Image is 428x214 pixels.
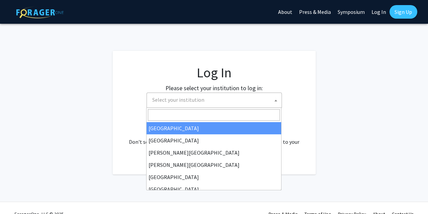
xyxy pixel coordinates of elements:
input: Search [148,109,280,121]
label: Please select your institution to log in: [165,83,263,93]
img: ForagerOne Logo [16,6,64,18]
li: [GEOGRAPHIC_DATA] [147,122,281,134]
li: [GEOGRAPHIC_DATA] [147,171,281,183]
span: Select your institution [147,93,282,108]
li: [PERSON_NAME][GEOGRAPHIC_DATA] [147,147,281,159]
iframe: Chat [5,183,29,209]
li: [PERSON_NAME][GEOGRAPHIC_DATA] [147,159,281,171]
span: Select your institution [152,96,204,103]
span: Select your institution [150,93,281,107]
a: Sign Up [389,5,417,19]
li: [GEOGRAPHIC_DATA] [147,183,281,195]
li: [GEOGRAPHIC_DATA] [147,134,281,147]
div: No account? . Don't see your institution? about bringing ForagerOne to your institution. [126,121,302,154]
h1: Log In [126,64,302,81]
